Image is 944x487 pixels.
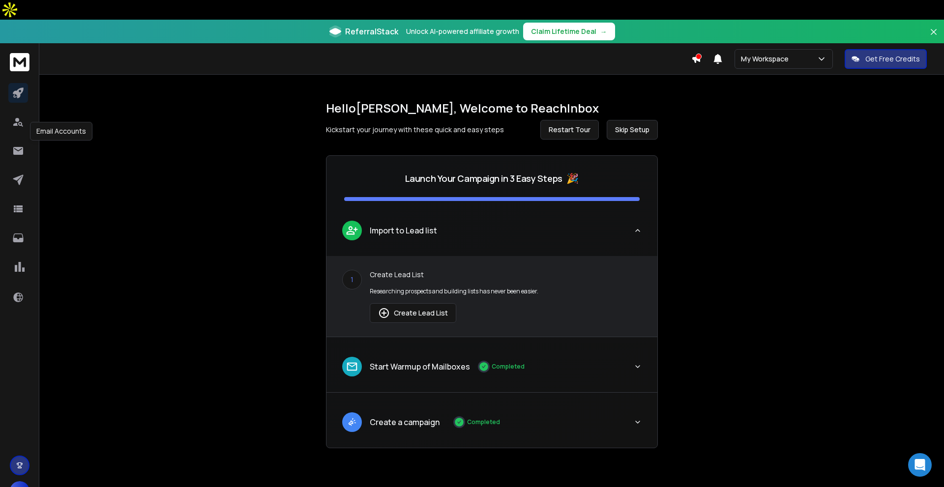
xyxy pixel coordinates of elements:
[467,418,500,426] p: Completed
[346,416,358,428] img: lead
[345,26,398,37] span: ReferralStack
[615,125,649,135] span: Skip Setup
[566,172,579,185] span: 🎉
[370,361,470,372] p: Start Warmup of Mailboxes
[370,270,642,280] p: Create Lead List
[741,54,793,64] p: My Workspace
[600,27,607,36] span: →
[326,349,657,392] button: leadStart Warmup of MailboxesCompleted
[342,270,362,289] div: 1
[346,224,358,236] img: lead
[326,125,504,135] p: Kickstart your journey with these quick and easy steps
[378,307,390,319] img: lead
[406,27,519,36] p: Unlock AI-powered affiliate growth
[326,100,658,116] h1: Hello [PERSON_NAME] , Welcome to ReachInbox
[346,360,358,373] img: lead
[405,172,562,185] p: Launch Your Campaign in 3 Easy Steps
[370,225,437,236] p: Import to Lead list
[607,120,658,140] button: Skip Setup
[326,404,657,448] button: leadCreate a campaignCompleted
[370,303,456,323] button: Create Lead List
[492,363,525,371] p: Completed
[30,122,92,141] div: Email Accounts
[326,256,657,337] div: leadImport to Lead list
[370,416,440,428] p: Create a campaign
[540,120,599,140] button: Restart Tour
[908,453,932,477] div: Open Intercom Messenger
[865,54,920,64] p: Get Free Credits
[927,26,940,49] button: Close banner
[523,23,615,40] button: Claim Lifetime Deal→
[845,49,927,69] button: Get Free Credits
[370,287,642,295] p: Researching prospects and building lists has never been easier.
[326,213,657,256] button: leadImport to Lead list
